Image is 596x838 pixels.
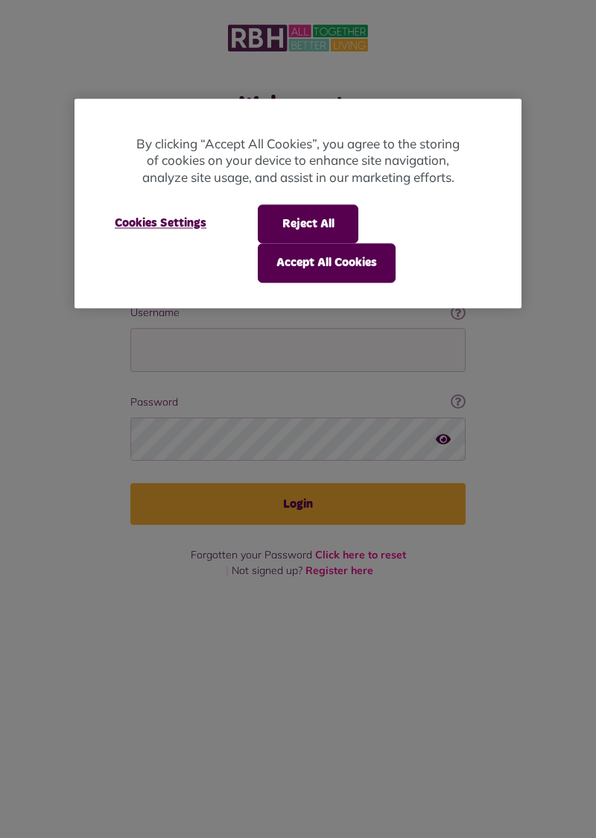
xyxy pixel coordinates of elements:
[134,136,462,186] p: By clicking “Accept All Cookies”, you agree to the storing of cookies on your device to enhance s...
[74,98,521,308] div: Privacy
[258,205,358,244] button: Reject All
[74,98,521,308] div: Cookie banner
[258,244,396,283] button: Accept All Cookies
[97,205,224,242] button: Cookies Settings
